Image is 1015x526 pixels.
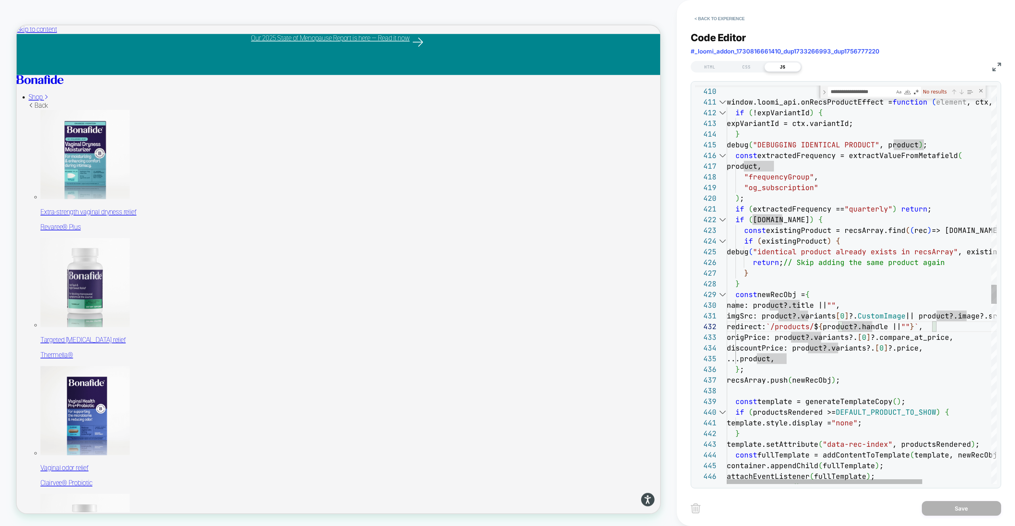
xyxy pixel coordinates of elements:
span: ?.price, [888,343,923,353]
div: 428 [695,278,716,289]
div: CSS [728,62,764,72]
span: ( [910,450,914,459]
div: 414 [695,129,716,139]
div: 423 [695,225,716,236]
span: [ [858,333,862,342]
span: ] [866,333,871,342]
textarea: Find [828,87,894,96]
div: 444 [695,450,716,460]
span: return [753,258,779,267]
span: ( [906,226,910,235]
span: ( [818,440,823,449]
div: 418 [695,172,716,182]
div: Next Match (Enter) [958,89,965,95]
span: , [814,172,818,181]
div: 447 [695,482,716,492]
span: ( [749,140,753,149]
span: } [744,269,749,278]
span: return [901,204,927,213]
span: ) [866,472,871,481]
div: 439 [695,396,716,407]
div: 437 [695,375,716,385]
span: attachEventListener [727,472,810,481]
span: { [818,215,823,224]
div: 445 [695,460,716,471]
div: 434 [695,343,716,353]
span: ( [892,397,897,406]
span: ( [749,408,753,417]
span: ) [827,236,831,246]
div: 427 [695,268,716,278]
span: ; [879,461,884,470]
p: Extra-strength vaginal dryness relief [32,244,858,255]
span: ) [810,108,814,117]
span: || product?.image?.src || [906,311,1015,320]
span: origPrice: product?.variants?. [727,333,858,342]
div: 416 [695,150,716,161]
div: 443 [695,439,716,450]
span: ] [845,311,849,320]
span: ` [914,322,919,331]
span: ; [923,140,927,149]
div: 431 [695,311,716,321]
span: if [744,236,753,246]
span: ; [871,472,875,481]
span: ) [936,408,940,417]
span: { [836,236,840,246]
span: , productsRendered [892,440,971,449]
div: Find / Replace [820,86,986,99]
span: ( [749,247,753,256]
div: HTML [691,62,728,72]
span: [ [836,311,840,320]
span: if [735,204,744,213]
img: Revaree Plus [32,113,151,232]
div: No results [922,87,950,97]
span: } [735,130,740,139]
span: DEFAULT_PRODUCT_TO_SHOW [836,408,936,417]
span: ) [927,226,932,235]
div: 413 [695,118,716,129]
span: extractedFrequency = extractValueFromMetafield [757,151,958,160]
span: Code Editor [691,32,746,44]
span: if [735,215,744,224]
span: ( [788,375,792,385]
div: Match Case (⌥⌘C) [895,88,903,96]
span: const [744,226,766,235]
span: const [735,397,757,406]
span: 0 [879,343,884,353]
span: recsArray.push [727,375,788,385]
div: 426 [695,257,716,268]
span: $ [814,322,818,331]
span: CustomImage [858,311,906,320]
span: fullTemplate [814,472,866,481]
a: Thermella Targeted [MEDICAL_DATA] relief Thermella® [32,284,858,446]
span: window.loomi_api.onRecsProductEffect = [727,97,892,107]
span: ) [971,440,975,449]
div: Find in Selection (⌥⌘L) [965,88,974,96]
span: ) [735,194,740,203]
span: ( [810,472,814,481]
div: Match Whole Word (⌥⌘W) [904,88,912,96]
div: 441 [695,417,716,428]
div: 430 [695,300,716,311]
div: 415 [695,139,716,150]
p: Thermella® [32,434,858,446]
a: Shop [16,91,43,101]
span: ( [932,97,936,107]
span: } [735,365,740,374]
span: } [910,322,914,331]
div: 438 [695,385,716,396]
span: ; [901,397,906,406]
span: ( [818,461,823,470]
span: ; [836,375,840,385]
span: `/products/ [766,322,814,331]
div: Toggle Replace [821,86,828,99]
div: 421 [695,204,716,214]
span: ( [749,108,753,117]
span: template = generateTemplateCopy [757,397,892,406]
span: element [936,97,967,107]
div: JS [764,62,801,72]
div: 435 [695,353,716,364]
span: productsRendered >= [753,408,836,417]
span: 0 [862,333,866,342]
